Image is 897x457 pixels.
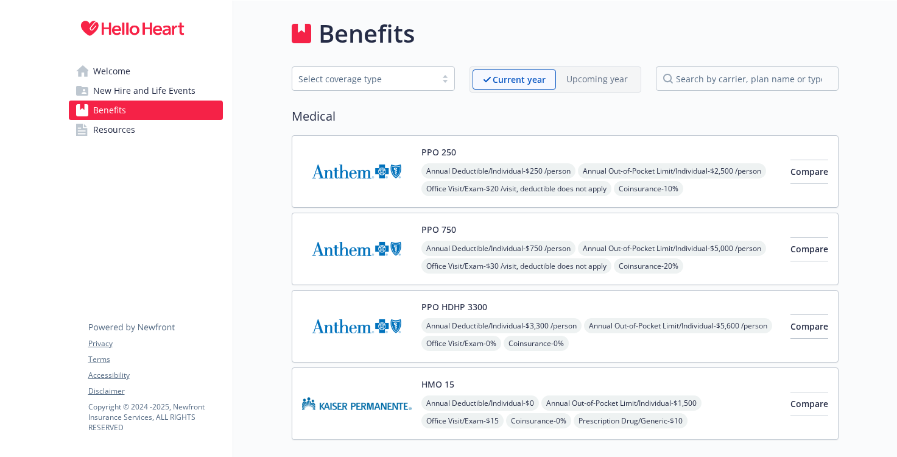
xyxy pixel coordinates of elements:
a: Terms [88,354,222,365]
button: PPO 750 [421,223,456,236]
a: New Hire and Life Events [69,81,223,101]
span: Office Visit/Exam - 0% [421,336,501,351]
p: Current year [493,73,546,86]
span: Annual Out-of-Pocket Limit/Individual - $2,500 /person [578,163,766,179]
h2: Medical [292,107,839,126]
h1: Benefits [318,15,415,52]
a: Disclaimer [88,386,222,397]
p: Copyright © 2024 - 2025 , Newfront Insurance Services, ALL RIGHTS RESERVED [88,402,222,433]
img: Anthem Blue Cross carrier logo [302,146,412,197]
span: Coinsurance - 0% [506,413,571,428]
span: Office Visit/Exam - $30 /visit, deductible does not apply [421,258,611,274]
span: Annual Out-of-Pocket Limit/Individual - $1,500 [541,395,702,411]
span: Annual Deductible/Individual - $0 [421,395,539,411]
a: Privacy [88,338,222,349]
span: Compare [790,166,828,177]
img: Kaiser Permanente Insurance Company carrier logo [302,378,412,430]
div: Select coverage type [298,73,430,85]
span: Office Visit/Exam - $20 /visit, deductible does not apply [421,181,611,196]
span: Annual Out-of-Pocket Limit/Individual - $5,600 /person [584,318,772,333]
span: Compare [790,398,828,409]
span: Welcome [93,62,130,81]
button: Compare [790,392,828,416]
span: Annual Deductible/Individual - $3,300 /person [421,318,582,333]
span: Upcoming year [556,69,638,90]
a: Accessibility [88,370,222,381]
span: Office Visit/Exam - $15 [421,413,504,428]
a: Welcome [69,62,223,81]
span: Annual Deductible/Individual - $750 /person [421,241,575,256]
button: Compare [790,160,828,184]
span: Coinsurance - 20% [614,258,683,274]
button: PPO 250 [421,146,456,158]
span: Coinsurance - 0% [504,336,569,351]
p: Upcoming year [566,73,628,85]
button: Compare [790,237,828,261]
button: PPO HDHP 3300 [421,300,487,313]
a: Benefits [69,101,223,120]
img: Anthem Blue Cross carrier logo [302,223,412,275]
button: Compare [790,314,828,339]
button: HMO 15 [421,378,454,391]
span: Compare [790,321,828,332]
span: Prescription Drug/Generic - $10 [574,413,688,428]
img: Anthem Blue Cross carrier logo [302,300,412,352]
span: Annual Out-of-Pocket Limit/Individual - $5,000 /person [578,241,766,256]
span: Compare [790,243,828,255]
input: search by carrier, plan name or type [656,66,839,91]
a: Resources [69,120,223,140]
span: Benefits [93,101,126,120]
span: Coinsurance - 10% [614,181,683,196]
span: Resources [93,120,135,140]
span: Annual Deductible/Individual - $250 /person [421,163,575,179]
span: New Hire and Life Events [93,81,195,101]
